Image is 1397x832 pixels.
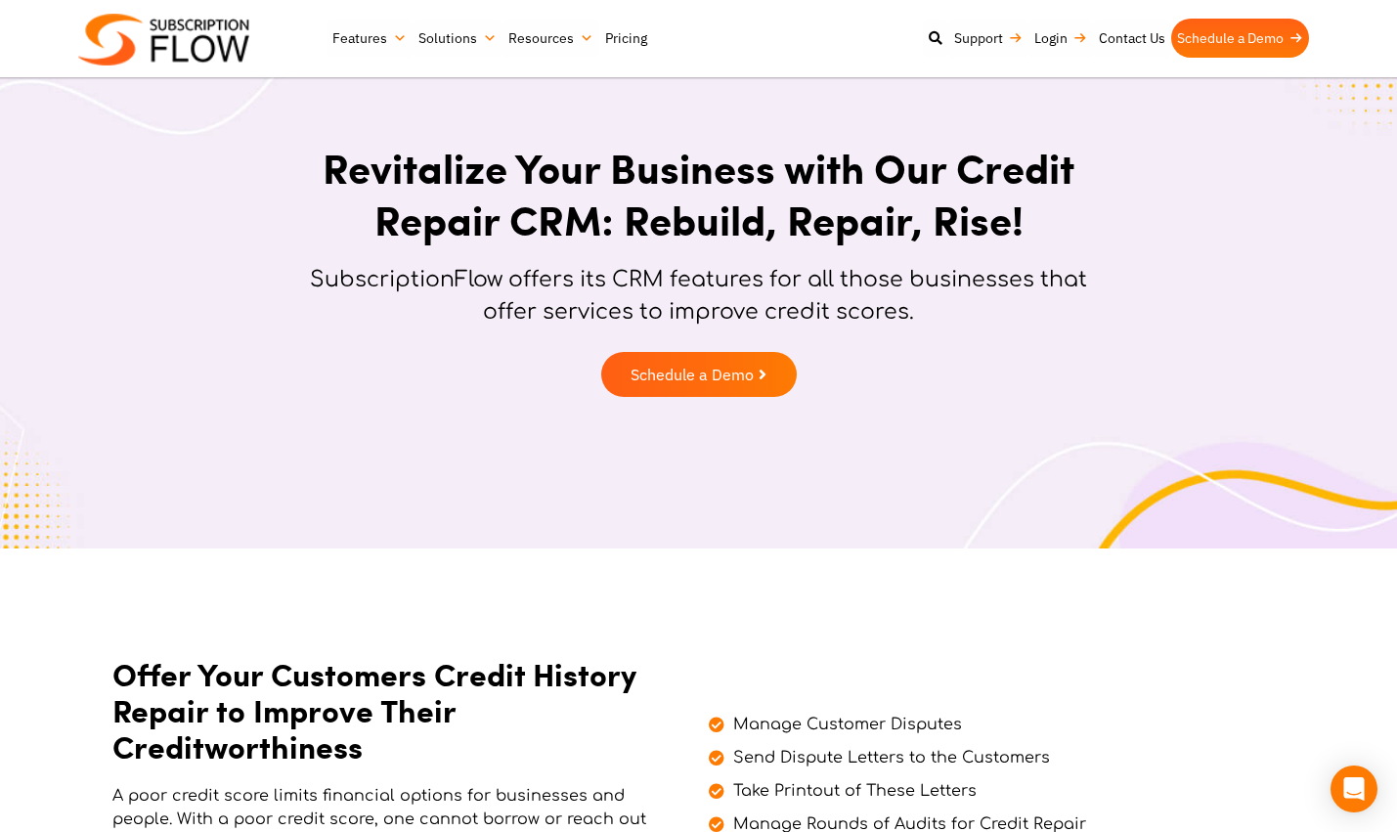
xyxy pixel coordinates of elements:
a: Features [327,19,413,58]
span: Manage Customer Disputes [728,713,962,736]
div: Open Intercom Messenger [1331,766,1377,812]
h2: Offer Your Customers Credit History Repair to Improve Their Creditworthiness [112,656,660,764]
a: Schedule a Demo [601,352,797,397]
img: Subscriptionflow [78,14,249,66]
a: Login [1028,19,1093,58]
h1: Revitalize Your Business with Our Credit Repair CRM: Rebuild, Repair, Rise! [293,142,1105,244]
a: Schedule a Demo [1171,19,1309,58]
a: Contact Us [1093,19,1171,58]
a: Pricing [599,19,653,58]
span: Take Printout of These Letters [728,779,977,803]
a: Resources [502,19,599,58]
a: Support [948,19,1028,58]
span: Schedule a Demo [631,367,754,382]
span: Send Dispute Letters to the Customers [728,746,1050,769]
p: SubscriptionFlow offers its CRM features for all those businesses that offer services to improve ... [293,264,1105,328]
a: Solutions [413,19,502,58]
